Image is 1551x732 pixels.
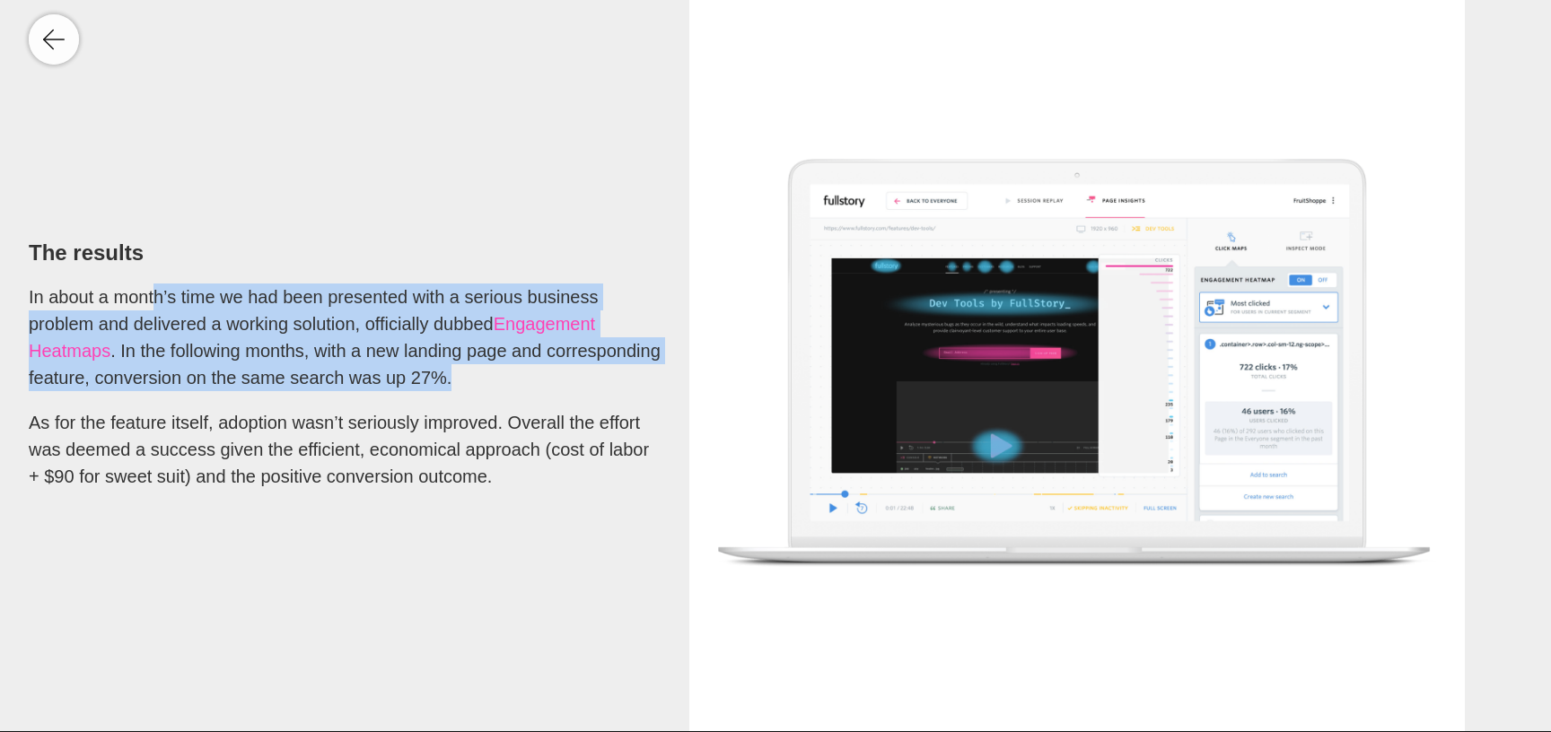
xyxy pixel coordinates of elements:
a: Engagement Heatmaps [29,314,595,361]
img: heat-map-lap.png [718,159,1436,567]
h2: The results [29,240,661,266]
p: In about a month’s time we had been presented with a serious business problem and delivered a wor... [29,283,661,391]
p: As for the feature itself, adoption wasn’t seriously improved. Overall the effort was deemed a su... [29,409,661,490]
img: arrow-left.svg [43,29,65,50]
a: back to root [29,14,79,65]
